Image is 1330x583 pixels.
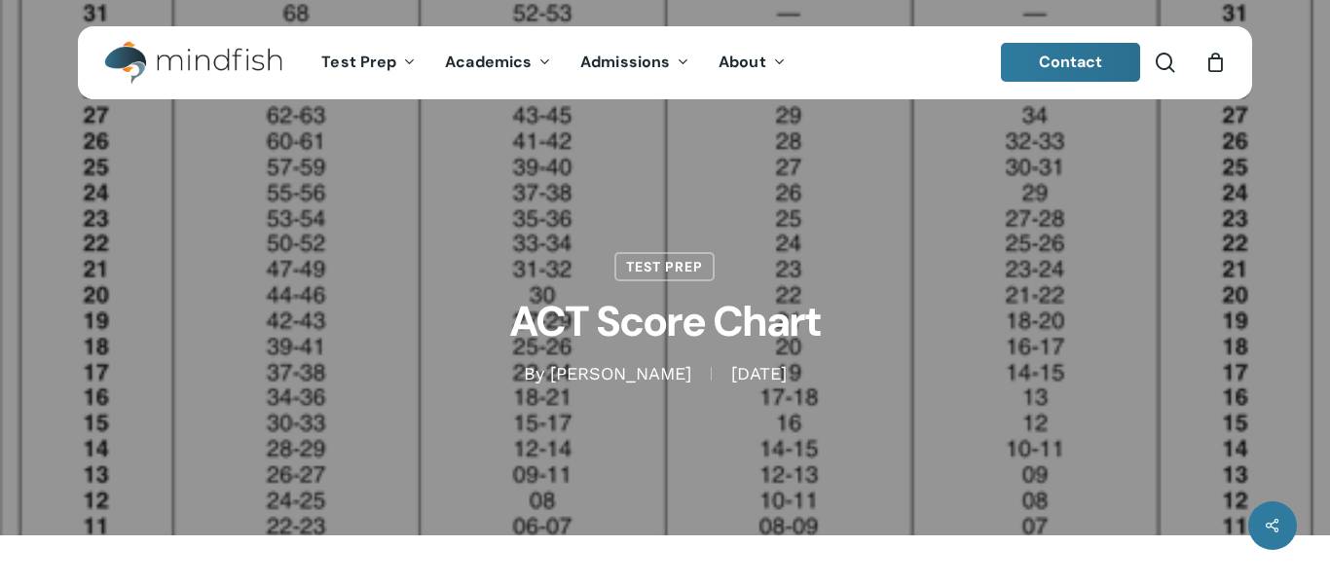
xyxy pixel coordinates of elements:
[78,26,1252,99] header: Main Menu
[1001,43,1141,82] a: Contact
[307,55,430,71] a: Test Prep
[430,55,566,71] a: Academics
[445,52,532,72] span: Academics
[566,55,704,71] a: Admissions
[550,363,691,383] a: [PERSON_NAME]
[614,252,715,281] a: Test Prep
[321,52,396,72] span: Test Prep
[719,52,766,72] span: About
[711,367,806,381] span: [DATE]
[524,367,544,381] span: By
[1039,52,1103,72] span: Contact
[307,26,799,99] nav: Main Menu
[178,281,1152,362] h1: ACT Score Chart
[580,52,670,72] span: Admissions
[704,55,800,71] a: About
